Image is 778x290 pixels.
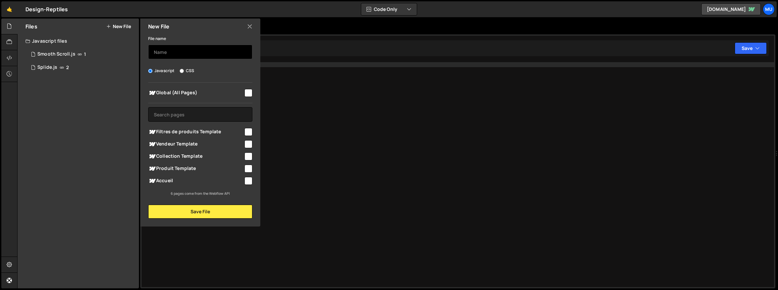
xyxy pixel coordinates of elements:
a: Mu [763,3,775,15]
label: CSS [180,67,194,74]
label: Javascript [148,67,175,74]
span: Global (All Pages) [148,89,243,97]
div: 16910/46296.js [25,48,139,61]
div: Design-Reptiles [25,5,68,13]
a: [DOMAIN_NAME] [701,3,761,15]
span: Vendeur Template [148,140,243,148]
div: 16910/46295.js [25,61,139,74]
div: Smooth Scroll.js [37,51,75,57]
button: New File [106,24,131,29]
span: 1 [84,52,86,57]
div: Splide.js [37,64,57,70]
div: Javascript files [18,34,139,48]
input: Javascript [148,69,152,73]
span: Accueil [148,177,243,185]
button: Save File [148,205,252,219]
span: Collection Template [148,152,243,160]
label: File name [148,35,166,42]
span: Produit Template [148,165,243,173]
button: Save [735,42,767,54]
h2: New File [148,23,169,30]
input: Name [148,45,252,59]
input: CSS [180,69,184,73]
span: Filtres de produits Template [148,128,243,136]
small: 6 pages come from the Webflow API [171,191,230,196]
span: 2 [66,65,69,70]
a: 🤙 [1,1,18,17]
button: Code Only [361,3,417,15]
input: Search pages [148,107,252,122]
h2: Files [25,23,37,30]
